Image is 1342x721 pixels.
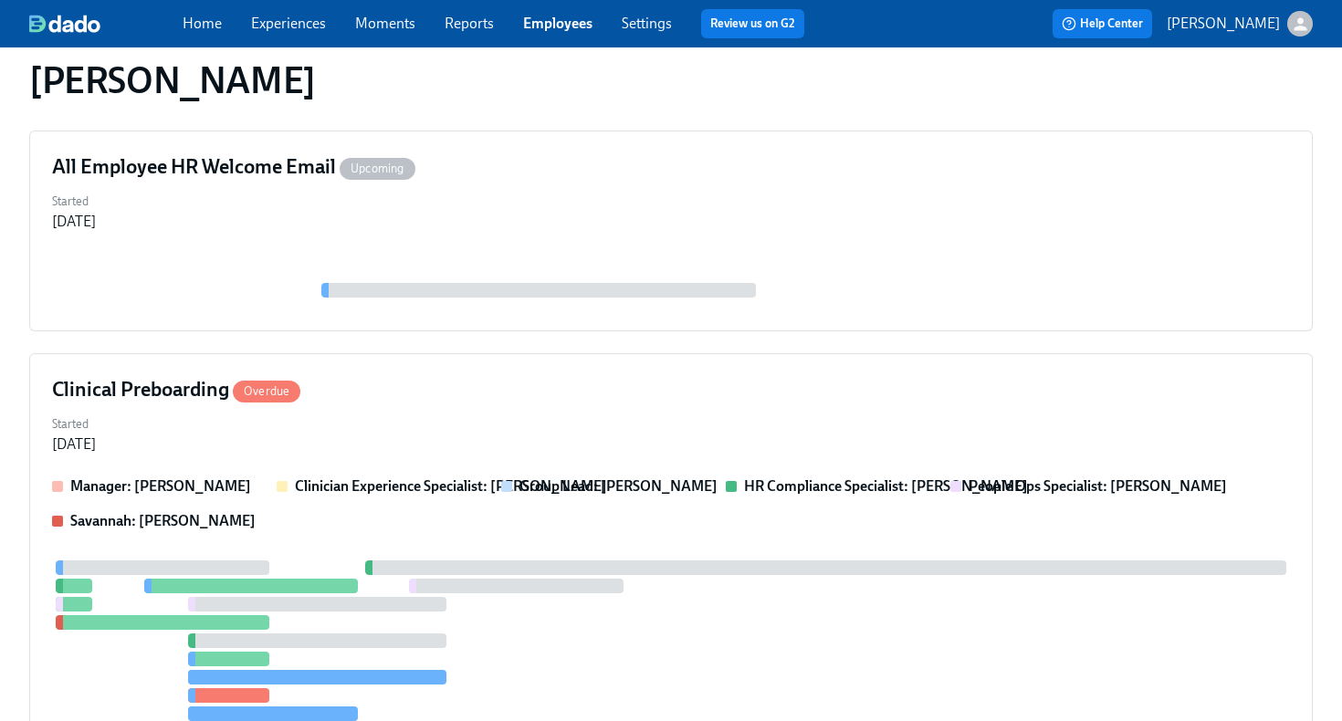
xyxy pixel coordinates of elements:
h4: All Employee HR Welcome Email [52,153,415,181]
a: Review us on G2 [710,15,795,33]
label: Started [52,192,96,212]
span: Overdue [233,384,300,398]
a: Settings [622,15,672,32]
a: Experiences [251,15,326,32]
strong: HR Compliance Specialist: [PERSON_NAME] [744,477,1028,495]
a: Reports [445,15,494,32]
span: Help Center [1062,15,1143,33]
label: Started [52,414,96,434]
a: dado [29,15,183,33]
h1: [PERSON_NAME] [29,58,316,102]
a: Home [183,15,222,32]
button: Help Center [1053,9,1152,38]
strong: Clinician Experience Specialist: [PERSON_NAME] [295,477,607,495]
a: Employees [523,15,592,32]
img: dado [29,15,100,33]
strong: Savannah: [PERSON_NAME] [70,512,256,529]
a: Moments [355,15,415,32]
p: [PERSON_NAME] [1167,14,1280,34]
strong: People Ops Specialist: [PERSON_NAME] [969,477,1227,495]
strong: Manager: [PERSON_NAME] [70,477,251,495]
h4: Clinical Preboarding [52,376,300,403]
div: [DATE] [52,434,96,455]
button: [PERSON_NAME] [1167,11,1313,37]
strong: Group Lead: [PERSON_NAME] [519,477,718,495]
span: Upcoming [340,162,415,175]
div: [DATE] [52,212,96,232]
button: Review us on G2 [701,9,804,38]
